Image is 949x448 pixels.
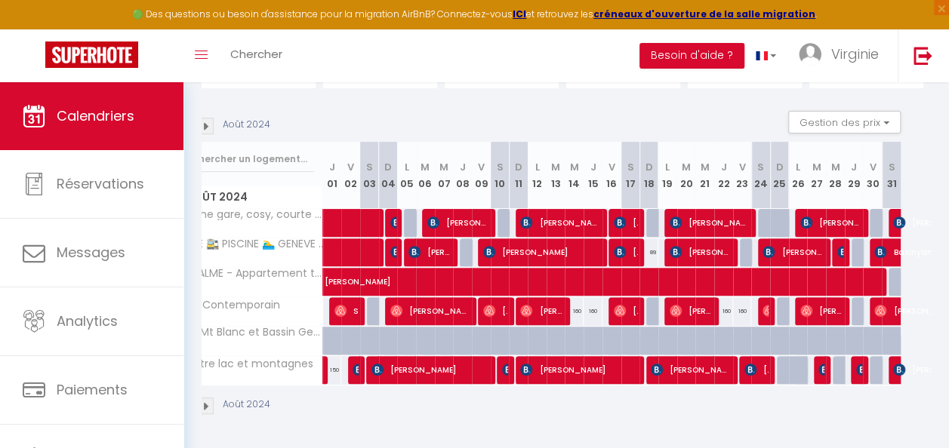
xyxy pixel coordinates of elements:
[421,160,430,174] abbr: M
[174,238,325,250] span: GARE 🚉 PISCINE 🏊‍♂️ GENEVE 🇨🇭 - 4 Personnes
[483,296,507,325] span: [PERSON_NAME]
[590,160,596,174] abbr: J
[180,146,314,173] input: Rechercher un logement...
[763,238,823,266] span: [PERSON_NAME]
[714,142,733,209] th: 22
[787,29,898,82] a: ... Virginie
[800,296,843,325] span: [PERSON_NAME]
[609,160,615,174] abbr: V
[502,355,508,384] span: [PERSON_NAME]
[45,41,138,68] img: Super Booking
[491,142,510,209] th: 10
[360,142,379,209] th: 03
[800,208,861,237] span: [PERSON_NAME]
[570,160,579,174] abbr: M
[593,8,815,20] a: créneaux d'ouverture de la salle migration
[230,46,282,62] span: Chercher
[483,238,598,266] span: [PERSON_NAME]
[584,297,602,325] div: 160
[796,160,800,174] abbr: L
[851,160,857,174] abbr: J
[646,160,653,174] abbr: D
[799,43,821,66] img: ...
[670,296,712,325] span: [PERSON_NAME]
[323,142,342,209] th: 01
[770,142,789,209] th: 25
[682,160,691,174] abbr: M
[830,160,840,174] abbr: M
[621,142,640,209] th: 17
[831,44,879,63] span: Virginie
[405,160,409,174] abbr: L
[639,238,658,266] div: 89
[763,296,769,325] span: [PERSON_NAME]
[639,142,658,209] th: 18
[439,160,448,174] abbr: M
[882,142,901,209] th: 31
[390,238,396,266] span: [PERSON_NAME]
[639,43,744,69] button: Besoin d'aide ?
[520,208,599,237] span: [PERSON_NAME]
[614,208,638,237] span: [PERSON_NAME]
[874,238,944,266] span: Bazinyan Nelli
[453,142,472,209] th: 08
[329,160,335,174] abbr: J
[219,29,294,82] a: Chercher
[379,142,398,209] th: 04
[172,186,322,208] span: Août 2024
[384,160,392,174] abbr: D
[914,46,932,65] img: logout
[57,174,144,193] span: Réservations
[837,238,843,266] span: [PERSON_NAME]
[807,142,826,209] th: 27
[323,356,342,384] div: 150
[515,160,522,174] abbr: D
[614,296,638,325] span: [PERSON_NAME]
[751,142,770,209] th: 24
[757,160,764,174] abbr: S
[513,8,526,20] strong: ICI
[658,142,677,209] th: 19
[602,142,621,209] th: 16
[57,106,134,125] span: Calendriers
[427,208,488,237] span: [PERSON_NAME]
[701,160,710,174] abbr: M
[528,142,547,209] th: 12
[520,355,635,384] span: [PERSON_NAME]
[174,327,325,338] span: Vue Mt Blanc et Bassin Genevois
[565,297,584,325] div: 160
[57,311,118,330] span: Analytics
[497,160,504,174] abbr: S
[408,238,451,266] span: [PERSON_NAME]
[347,160,354,174] abbr: V
[353,355,359,384] span: [PERSON_NAME]
[789,142,808,209] th: 26
[812,160,821,174] abbr: M
[665,160,670,174] abbr: L
[174,356,317,373] span: Entre lac et montagnes
[551,160,560,174] abbr: M
[863,142,882,209] th: 30
[397,142,416,209] th: 05
[460,160,466,174] abbr: J
[371,355,486,384] span: [PERSON_NAME]
[341,142,360,209] th: 02
[435,142,454,209] th: 07
[334,296,359,325] span: Simon Field
[416,142,435,209] th: 06
[390,208,396,237] span: [PERSON_NAME]
[733,297,752,325] div: 160
[478,160,485,174] abbr: V
[733,142,752,209] th: 23
[174,209,325,220] span: Proche gare, cosy, courte et moyenne durée
[651,355,729,384] span: [PERSON_NAME]
[57,380,128,399] span: Paiements
[535,160,539,174] abbr: L
[57,243,125,262] span: Messages
[874,296,944,325] span: [PERSON_NAME]
[677,142,696,209] th: 20
[614,238,638,266] span: [PERSON_NAME]
[738,160,745,174] abbr: V
[856,355,862,384] span: [PERSON_NAME]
